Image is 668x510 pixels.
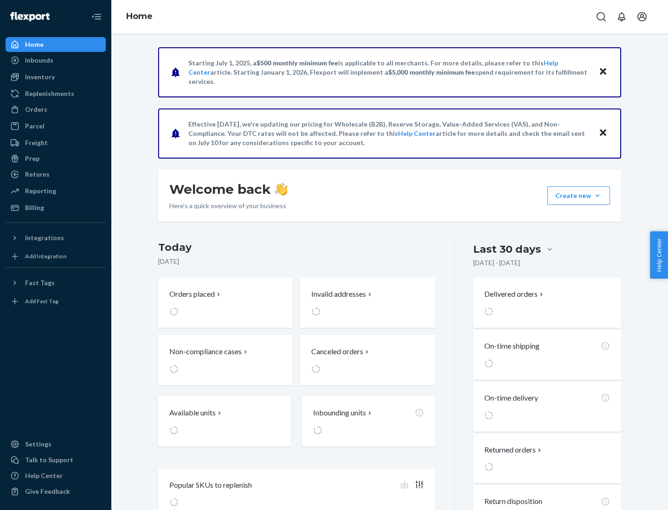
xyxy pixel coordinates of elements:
img: Flexport logo [10,12,50,21]
p: Non-compliance cases [169,346,242,357]
button: Open account menu [633,7,651,26]
p: Inbounding units [313,408,366,418]
a: Add Fast Tag [6,294,106,309]
div: Parcel [25,121,45,131]
a: Talk to Support [6,453,106,467]
a: Inbounds [6,53,106,68]
button: Orders placed [158,278,293,328]
ol: breadcrumbs [119,3,160,30]
a: Add Integration [6,249,106,264]
div: Returns [25,170,50,179]
p: Invalid addresses [311,289,366,300]
div: Give Feedback [25,487,70,496]
div: Replenishments [25,89,74,98]
a: Reporting [6,184,106,198]
button: Canceled orders [300,335,435,385]
a: Inventory [6,70,106,84]
button: Give Feedback [6,484,106,499]
button: Help Center [650,231,668,279]
button: Non-compliance cases [158,335,293,385]
p: Here’s a quick overview of your business [169,201,288,210]
button: Open Search Box [592,7,610,26]
p: Orders placed [169,289,215,300]
p: [DATE] [158,257,435,266]
button: Inbounding units [302,396,435,446]
span: $5,000 monthly minimum fee [388,68,475,76]
div: Reporting [25,186,56,196]
button: Close Navigation [87,7,106,26]
p: On-time shipping [484,341,540,351]
a: Home [6,37,106,52]
p: Starting July 1, 2025, a is applicable to all merchants. For more details, please refer to this a... [188,58,590,86]
p: Popular SKUs to replenish [169,480,252,491]
div: Orders [25,105,47,114]
div: Freight [25,138,48,147]
p: On-time delivery [484,393,538,403]
div: Talk to Support [25,455,73,465]
button: Open notifications [612,7,631,26]
div: Fast Tags [25,278,55,287]
a: Returns [6,167,106,182]
button: Delivered orders [484,289,545,300]
a: Freight [6,135,106,150]
p: [DATE] - [DATE] [473,258,520,268]
a: Help Center [6,468,106,483]
div: Integrations [25,233,64,242]
a: Home [126,11,153,21]
a: Help Center [398,129,436,137]
div: Prep [25,154,39,163]
button: Integrations [6,230,106,245]
div: Last 30 days [473,242,541,256]
p: Effective [DATE], we're updating our pricing for Wholesale (B2B), Reserve Storage, Value-Added Se... [188,120,590,147]
div: Home [25,40,44,49]
button: Close [597,65,609,79]
p: Canceled orders [311,346,363,357]
a: Settings [6,437,106,452]
a: Replenishments [6,86,106,101]
button: Close [597,127,609,140]
button: Fast Tags [6,275,106,290]
p: Available units [169,408,216,418]
h1: Welcome back [169,181,288,198]
div: Billing [25,203,44,212]
span: $500 monthly minimum fee [257,59,338,67]
h3: Today [158,240,435,255]
a: Parcel [6,119,106,134]
img: hand-wave emoji [275,183,288,196]
div: Inbounds [25,56,53,65]
a: Billing [6,200,106,215]
div: Add Fast Tag [25,297,58,305]
div: Help Center [25,471,63,480]
button: Invalid addresses [300,278,435,328]
div: Settings [25,440,51,449]
a: Prep [6,151,106,166]
button: Available units [158,396,291,446]
a: Orders [6,102,106,117]
button: Returned orders [484,445,543,455]
div: Add Integration [25,252,66,260]
p: Return disposition [484,496,542,507]
button: Create new [547,186,610,205]
div: Inventory [25,72,55,82]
